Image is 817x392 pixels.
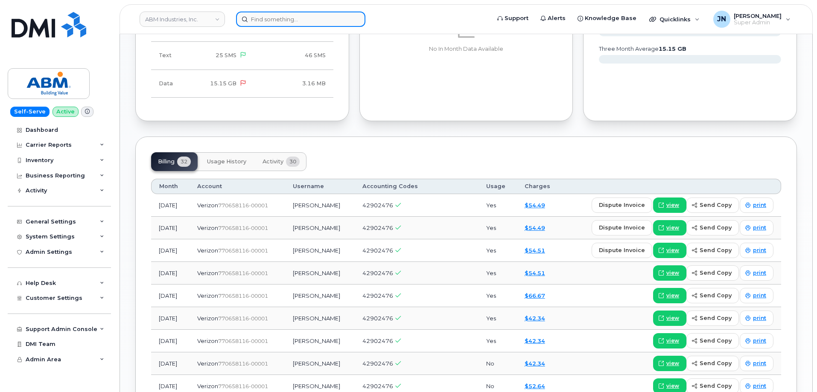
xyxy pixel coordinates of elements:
[700,359,732,367] span: send copy
[740,333,773,348] a: print
[197,337,218,344] span: Verizon
[263,158,283,165] span: Activity
[599,201,645,209] span: dispute invoice
[753,382,766,390] span: print
[197,270,218,276] span: Verizon
[151,307,190,330] td: [DATE]
[700,291,732,299] span: send copy
[666,314,679,322] span: view
[151,285,190,307] td: [DATE]
[740,356,773,371] a: print
[479,352,517,375] td: No
[753,224,766,232] span: print
[285,217,355,239] td: [PERSON_NAME]
[700,224,732,232] span: send copy
[707,11,797,28] div: Joe Nguyen Jr.
[525,315,545,322] a: $42.34
[653,333,686,348] a: view
[362,360,393,367] span: 42902476
[479,194,517,217] td: Yes
[151,262,190,285] td: [DATE]
[686,288,739,303] button: send copy
[525,360,545,367] a: $42.34
[653,288,686,303] a: view
[643,11,706,28] div: Quicklinks
[700,269,732,277] span: send copy
[218,202,268,209] span: 770658116-00001
[666,337,679,345] span: view
[753,269,766,277] span: print
[517,179,563,194] th: Charges
[479,330,517,352] td: Yes
[285,352,355,375] td: [PERSON_NAME]
[525,383,545,389] a: $52.64
[362,202,393,209] span: 42902476
[479,179,517,194] th: Usage
[700,246,732,254] span: send copy
[216,52,236,58] span: 25 SMS
[151,42,186,70] td: Text
[140,12,225,27] a: ABM Industries, Inc.
[585,14,636,23] span: Knowledge Base
[151,70,186,98] td: Data
[505,14,528,23] span: Support
[362,270,393,276] span: 42902476
[740,243,773,258] a: print
[362,315,393,322] span: 42902476
[197,247,218,254] span: Verizon
[592,243,652,258] button: dispute invoice
[218,360,268,367] span: 770658116-00001
[197,202,218,209] span: Verizon
[218,247,268,254] span: 770658116-00001
[666,224,679,232] span: view
[236,12,365,27] input: Find something...
[686,356,739,371] button: send copy
[700,314,732,322] span: send copy
[753,337,766,345] span: print
[525,337,545,344] a: $42.34
[285,239,355,262] td: [PERSON_NAME]
[218,383,268,389] span: 770658116-00001
[753,314,766,322] span: print
[666,360,679,367] span: view
[285,330,355,352] td: [PERSON_NAME]
[686,311,739,326] button: send copy
[700,382,732,390] span: send copy
[700,337,732,345] span: send copy
[151,330,190,352] td: [DATE]
[740,220,773,235] a: print
[686,220,739,235] button: send copy
[285,285,355,307] td: [PERSON_NAME]
[285,307,355,330] td: [PERSON_NAME]
[218,225,268,231] span: 770658116-00001
[666,247,679,254] span: view
[151,217,190,239] td: [DATE]
[207,158,246,165] span: Usage History
[525,270,545,276] a: $54.51
[666,382,679,390] span: view
[659,16,691,23] span: Quicklinks
[151,239,190,262] td: [DATE]
[659,46,686,52] tspan: 15.15 GB
[592,220,652,235] button: dispute invoice
[548,14,566,23] span: Alerts
[525,224,545,231] a: $54.49
[666,269,679,277] span: view
[285,179,355,194] th: Username
[653,197,686,213] a: view
[717,14,726,24] span: JN
[525,202,545,209] a: $54.49
[753,247,766,254] span: print
[592,197,652,213] button: dispute invoice
[362,383,393,389] span: 42902476
[653,356,686,371] a: view
[197,360,218,367] span: Verizon
[700,201,732,209] span: send copy
[534,10,572,27] a: Alerts
[210,80,236,87] span: 15.15 GB
[151,194,190,217] td: [DATE]
[686,197,739,213] button: send copy
[151,352,190,375] td: [DATE]
[653,311,686,326] a: view
[286,157,300,167] span: 30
